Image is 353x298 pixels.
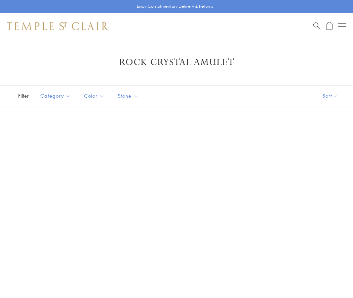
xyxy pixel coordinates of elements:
[35,88,76,103] button: Category
[313,22,320,30] a: Search
[81,92,109,100] span: Color
[79,88,109,103] button: Color
[307,86,353,106] button: Show sort by
[7,22,108,30] img: Temple St. Clair
[137,3,213,10] p: Enjoy Complimentary Delivery & Returns
[326,22,332,30] a: Open Shopping Bag
[37,92,76,100] span: Category
[338,22,346,30] button: Open navigation
[17,56,336,68] h1: Rock Crystal Amulet
[113,88,143,103] button: Stone
[114,92,143,100] span: Stone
